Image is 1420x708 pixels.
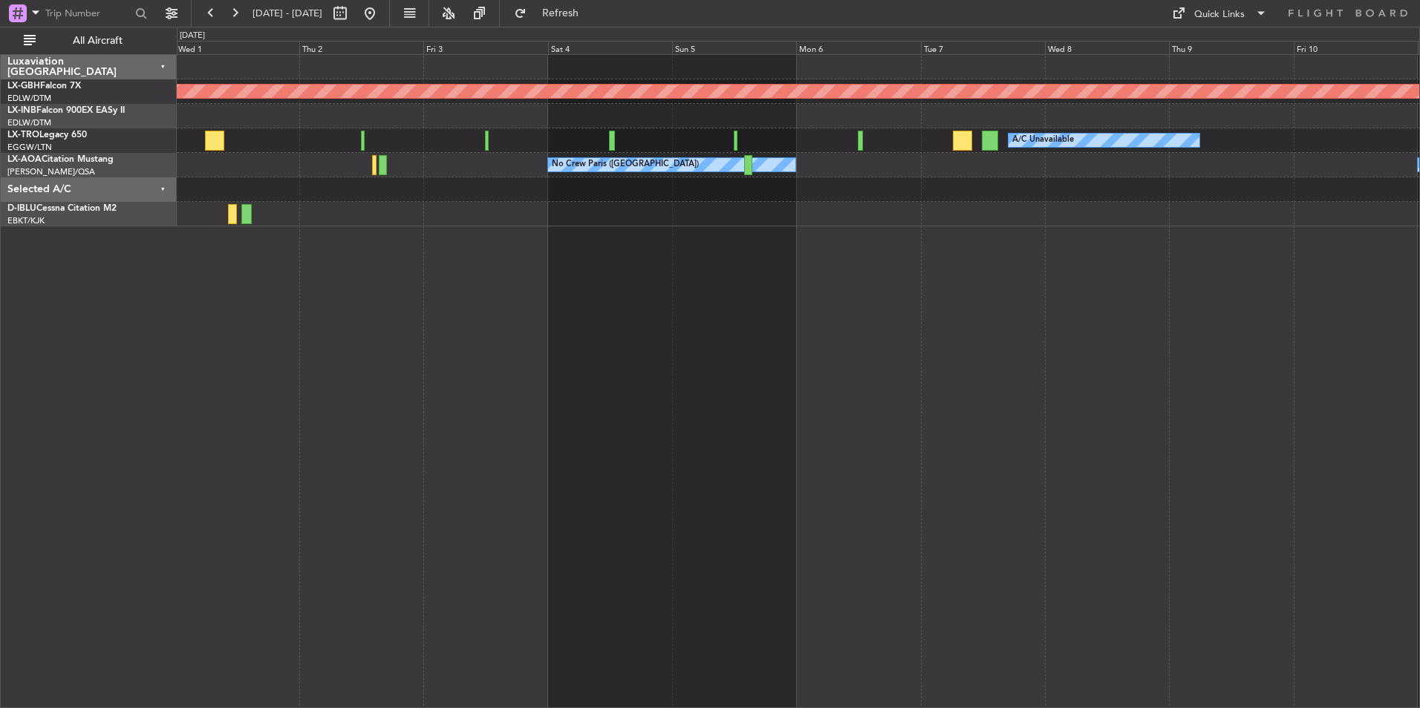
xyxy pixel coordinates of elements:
a: EDLW/DTM [7,117,51,128]
button: Quick Links [1165,1,1274,25]
div: Sun 5 [672,41,796,54]
span: LX-INB [7,106,36,115]
div: Fri 10 [1294,41,1418,54]
span: LX-TRO [7,131,39,140]
button: All Aircraft [16,29,161,53]
div: Thu 2 [299,41,423,54]
a: D-IBLUCessna Citation M2 [7,204,117,213]
div: No Crew Paris ([GEOGRAPHIC_DATA]) [552,154,699,176]
div: [DATE] [180,30,205,42]
span: All Aircraft [39,36,157,46]
span: LX-AOA [7,155,42,164]
a: EGGW/LTN [7,142,52,153]
div: Quick Links [1194,7,1245,22]
div: A/C Unavailable [1012,129,1074,151]
div: Sat 4 [548,41,672,54]
span: LX-GBH [7,82,40,91]
div: Wed 1 [175,41,299,54]
a: LX-TROLegacy 650 [7,131,87,140]
span: Refresh [530,8,592,19]
a: EBKT/KJK [7,215,45,226]
a: LX-INBFalcon 900EX EASy II [7,106,125,115]
div: Wed 8 [1045,41,1169,54]
input: Trip Number [45,2,131,24]
div: Tue 7 [921,41,1045,54]
div: Mon 6 [796,41,920,54]
a: [PERSON_NAME]/QSA [7,166,95,177]
span: D-IBLU [7,204,36,213]
a: LX-GBHFalcon 7X [7,82,81,91]
div: Fri 3 [423,41,547,54]
a: LX-AOACitation Mustang [7,155,114,164]
button: Refresh [507,1,596,25]
span: [DATE] - [DATE] [253,7,322,20]
div: Thu 9 [1169,41,1293,54]
a: EDLW/DTM [7,93,51,104]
